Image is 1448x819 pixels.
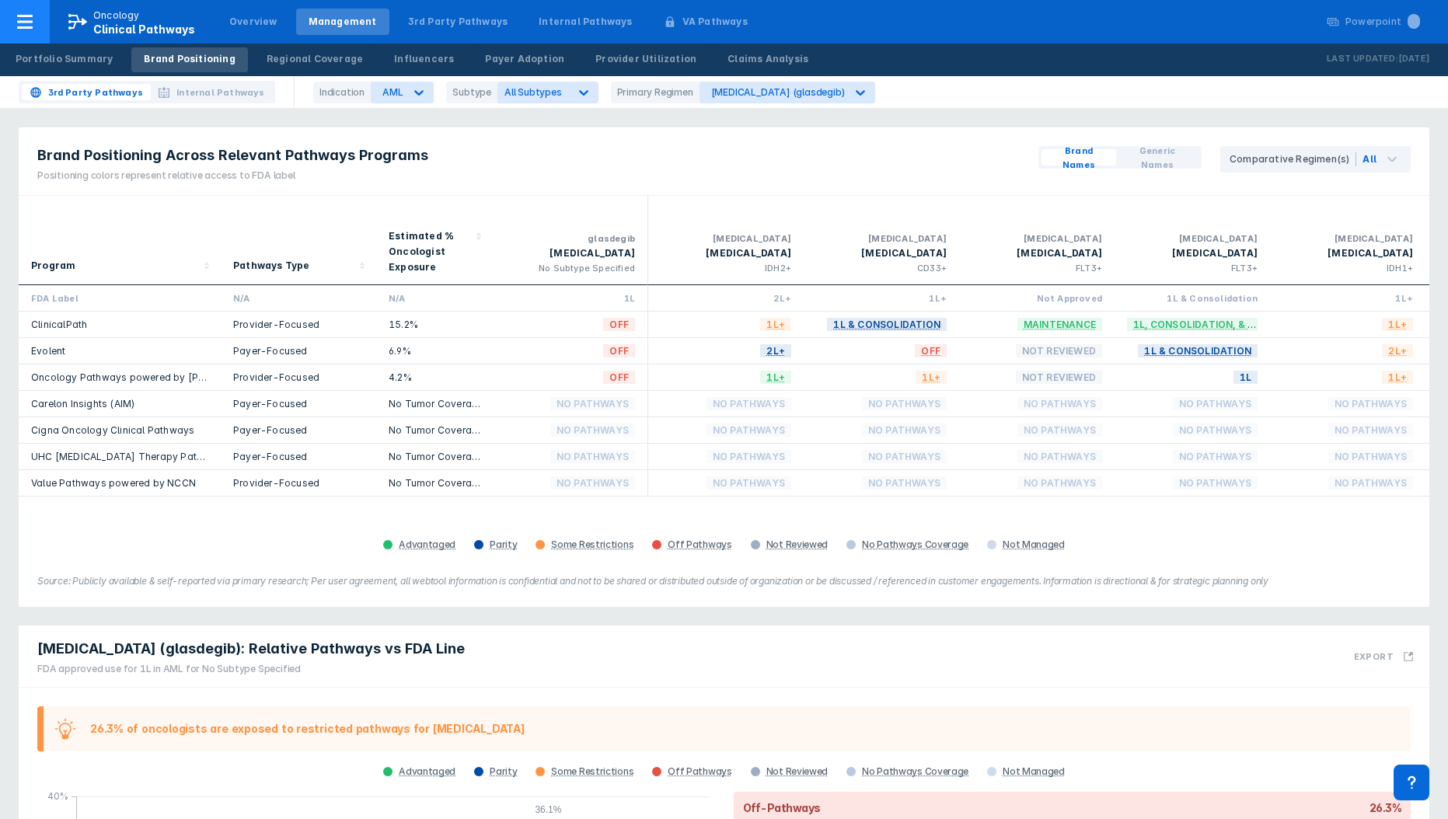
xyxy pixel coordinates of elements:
div: Advantaged [399,765,455,778]
div: CD33+ [816,261,947,275]
a: Influencers [382,47,466,72]
div: No Tumor Coverage [389,450,480,463]
span: OFF [603,342,635,360]
span: Clinical Pathways [93,23,195,36]
a: Evolent [31,345,65,357]
div: 3rd Party Pathways [408,15,508,29]
a: Regional Coverage [254,47,375,72]
button: 3rd Party Pathways [22,84,151,100]
div: [MEDICAL_DATA] [1282,246,1413,261]
div: Portfolio Summary [16,52,113,66]
div: Sort [19,196,221,285]
span: No Pathways [1017,421,1102,439]
div: [MEDICAL_DATA] [816,232,947,246]
span: 2L+ [760,342,791,360]
span: No Pathways [550,395,635,413]
span: 2L+ [1382,342,1413,360]
span: 1L & Consolidation [827,315,947,333]
a: Oncology Pathways powered by [PERSON_NAME] [31,371,267,383]
div: [MEDICAL_DATA] [816,246,947,261]
span: 1L+ [760,315,791,333]
div: 15.2% [389,318,480,331]
div: [MEDICAL_DATA] [505,246,635,261]
div: Regional Coverage [267,52,363,66]
span: No Pathways [707,395,791,413]
span: No Pathways [707,474,791,492]
div: Comparative Regimen(s) [1230,152,1356,166]
span: Generic Names [1122,144,1192,172]
span: No Pathways [1328,474,1413,492]
div: 1L+ [1282,291,1413,305]
p: [DATE] [1398,51,1429,67]
div: N/A [389,291,480,305]
div: 1L [505,291,635,305]
span: No Pathways [1017,448,1102,465]
div: 26.3% of oncologists are exposed to restricted pathways for [MEDICAL_DATA] [90,723,525,735]
div: 1L+ [816,291,947,305]
span: 1L, Consolidation, & Maintenance [1127,315,1326,333]
div: FLT3+ [972,261,1102,275]
div: Sort [221,196,376,285]
div: No Pathways Coverage [862,765,968,778]
span: OFF [603,315,635,333]
div: No Pathways Coverage [862,538,968,551]
div: glasdegib [505,232,635,246]
span: No Pathways [1328,421,1413,439]
div: Not Approved [972,291,1102,305]
div: Payer-Focused [233,423,364,437]
span: Not Reviewed [1016,342,1102,360]
div: [MEDICAL_DATA] [1282,232,1413,246]
div: No Tumor Coverage [389,423,480,437]
div: Off-Pathways [743,801,821,814]
div: Off Pathways [668,538,731,551]
figcaption: Source: Publicly available & self-reported via primary research; Per user agreement, all webtool ... [37,574,1411,588]
span: No Pathways [1173,448,1258,465]
span: No Pathways [1173,421,1258,439]
a: Overview [217,9,290,35]
a: Portfolio Summary [3,47,125,72]
span: [MEDICAL_DATA] (glasdegib): Relative Pathways vs FDA Line [37,640,465,658]
span: 1L+ [1382,315,1413,333]
div: Parity [490,538,517,551]
div: Provider-Focused [233,371,364,384]
div: [MEDICAL_DATA] [972,246,1102,261]
a: 3rd Party Pathways [396,9,521,35]
div: IDH1+ [1282,261,1413,275]
a: Value Pathways powered by NCCN [31,477,196,489]
button: Export [1345,632,1423,681]
a: UHC [MEDICAL_DATA] Therapy Pathways [31,451,228,462]
div: [MEDICAL_DATA] [1127,232,1258,246]
button: Generic Names [1116,149,1199,166]
span: All Subtypes [504,86,562,98]
div: 4.2% [389,371,480,384]
div: Positioning colors represent relative access to FDA label [37,169,428,183]
span: No Pathways [1328,448,1413,465]
tspan: 36.1% [535,804,561,815]
a: Internal Pathways [526,9,644,35]
button: Internal Pathways [151,84,272,100]
div: 26.3% [1369,801,1402,814]
span: No Pathways [1173,395,1258,413]
p: Oncology [93,9,140,23]
span: OFF [915,342,947,360]
span: No Pathways [862,395,947,413]
span: 1L [1233,368,1258,386]
tspan: 40% [47,790,68,802]
div: Pathways Type [233,258,310,274]
span: Brand Names [1048,144,1110,172]
div: Off Pathways [668,765,731,778]
div: Payer-Focused [233,344,364,357]
div: Estimated % Oncologist Exposure [389,228,471,275]
span: No Pathways [550,448,635,465]
span: Internal Pathways [176,85,264,99]
span: No Pathways [862,421,947,439]
a: Payer Adoption [473,47,577,72]
span: No Pathways [707,421,791,439]
a: Provider Utilization [583,47,709,72]
span: No Pathways [550,474,635,492]
div: Advantaged [399,538,455,551]
span: 3rd Party Pathways [48,85,144,99]
span: Not Reviewed [1016,368,1102,386]
div: Not Reviewed [766,765,828,778]
a: Management [296,9,389,35]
